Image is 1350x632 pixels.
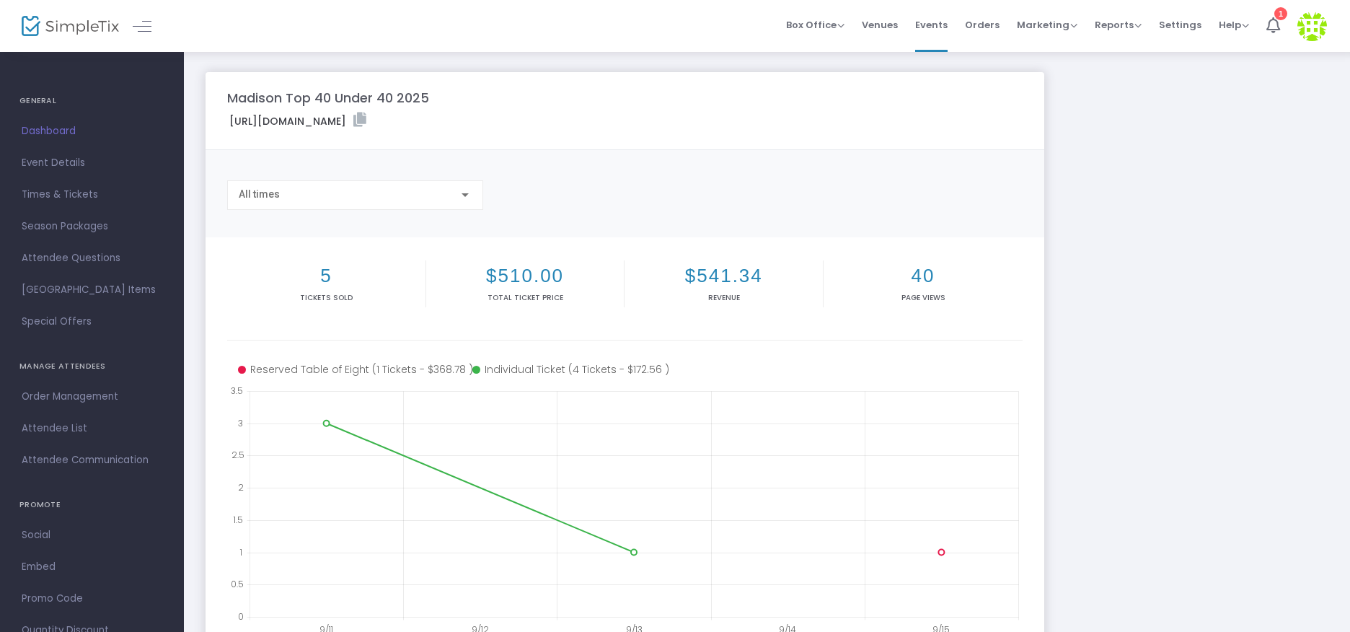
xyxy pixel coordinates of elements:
h2: $541.34 [627,265,820,287]
h4: PROMOTE [19,491,164,519]
h4: MANAGE ATTENDEES [19,352,164,381]
span: All times [239,188,280,200]
span: Dashboard [22,122,162,141]
label: [URL][DOMAIN_NAME] [229,113,366,129]
span: Season Packages [22,217,162,236]
span: Order Management [22,387,162,406]
span: Promo Code [22,589,162,608]
h2: 5 [230,265,423,287]
span: Attendee List [22,419,162,438]
text: 2.5 [231,449,244,461]
h2: $510.00 [429,265,622,287]
p: Page Views [826,292,1020,303]
span: Help [1219,18,1249,32]
m-panel-title: Madison Top 40 Under 40 2025 [227,88,429,107]
text: 0 [238,610,244,623]
span: Embed [22,558,162,576]
p: Total Ticket Price [429,292,622,303]
span: Social [22,526,162,545]
span: Event Details [22,154,162,172]
text: 2 [238,481,244,493]
h4: GENERAL [19,87,164,115]
text: 3 [238,416,243,429]
span: Attendee Questions [22,249,162,268]
text: 0.5 [231,578,244,590]
span: [GEOGRAPHIC_DATA] Items [22,281,162,299]
span: Settings [1159,6,1201,43]
span: Box Office [786,18,844,32]
div: 1 [1274,7,1287,20]
span: Venues [862,6,898,43]
p: Tickets sold [230,292,423,303]
text: 1 [239,545,242,558]
span: Marketing [1017,18,1077,32]
text: 3.5 [231,385,243,397]
h2: 40 [826,265,1020,287]
span: Events [915,6,948,43]
span: Orders [965,6,1000,43]
text: 1.5 [233,513,243,525]
span: Attendee Communication [22,451,162,470]
span: Special Offers [22,312,162,331]
span: Reports [1095,18,1142,32]
span: Times & Tickets [22,185,162,204]
p: Revenue [627,292,820,303]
